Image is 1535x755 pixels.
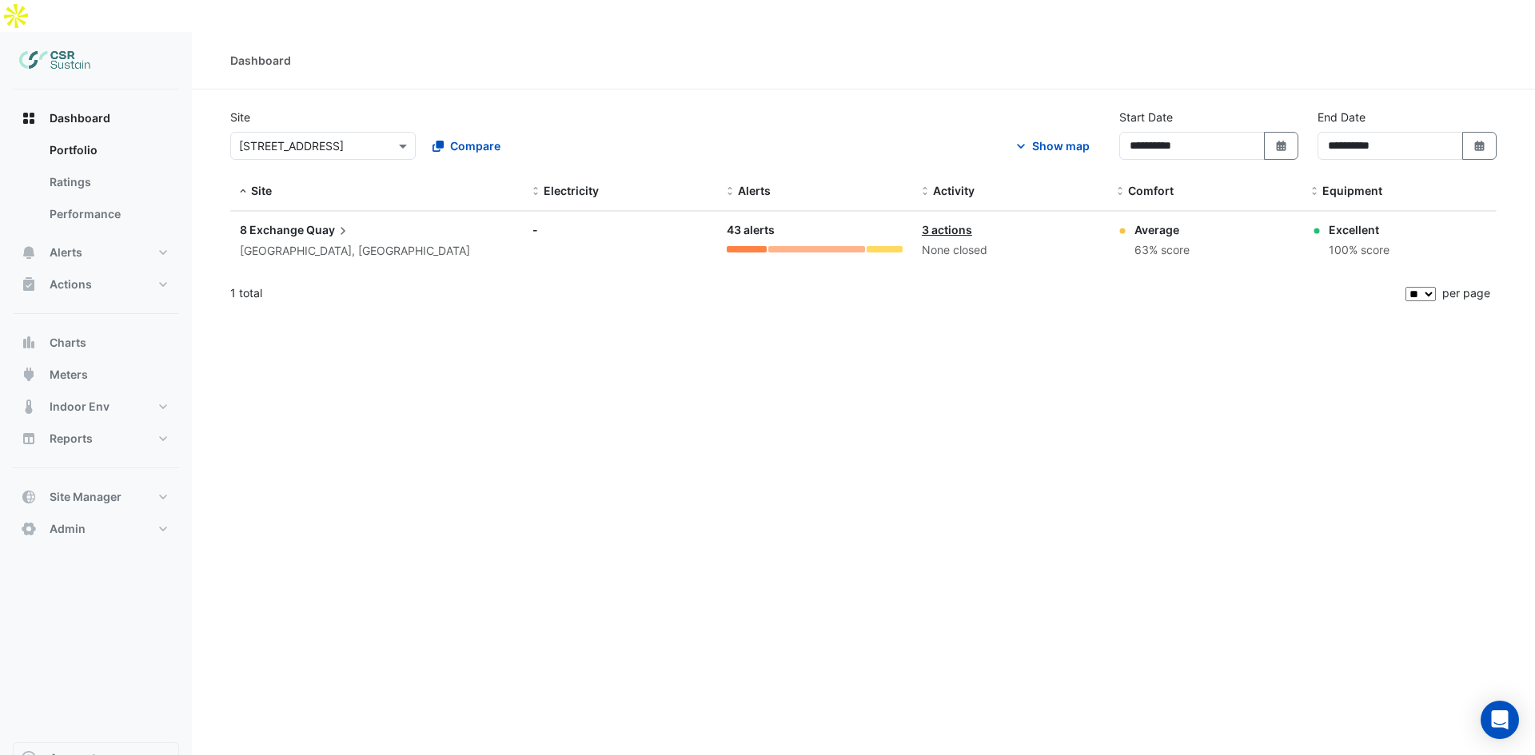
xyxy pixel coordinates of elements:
[21,276,37,292] app-icon: Actions
[19,45,91,77] img: Company Logo
[50,399,110,415] span: Indoor Env
[1322,184,1382,197] span: Equipment
[13,481,179,513] button: Site Manager
[1003,132,1100,160] button: Show map
[1329,241,1389,260] div: 100% score
[230,109,250,125] label: Site
[37,198,179,230] a: Performance
[50,367,88,383] span: Meters
[230,273,1402,313] div: 1 total
[50,431,93,447] span: Reports
[251,184,272,197] span: Site
[306,221,351,239] span: Quay
[13,423,179,455] button: Reports
[230,52,291,69] div: Dashboard
[21,399,37,415] app-icon: Indoor Env
[933,184,975,197] span: Activity
[1032,137,1090,154] div: Show map
[240,223,304,236] span: 8 Exchange
[1481,701,1519,739] div: Open Intercom Messenger
[13,134,179,236] div: Dashboard
[21,244,37,260] app-icon: Alerts
[50,244,82,260] span: Alerts
[50,521,86,537] span: Admin
[1128,184,1174,197] span: Comfort
[50,110,110,126] span: Dashboard
[21,489,37,505] app-icon: Site Manager
[21,335,37,351] app-icon: Charts
[922,223,972,236] a: 3 actions
[50,335,86,351] span: Charts
[1134,241,1190,260] div: 63% score
[450,137,500,154] span: Compare
[1134,221,1190,238] div: Average
[532,221,708,238] div: -
[727,221,903,240] div: 43 alerts
[21,367,37,383] app-icon: Meters
[738,184,771,197] span: Alerts
[240,242,470,260] div: [GEOGRAPHIC_DATA], [GEOGRAPHIC_DATA]
[1442,286,1490,300] span: per page
[13,268,179,300] button: Actions
[13,391,179,423] button: Indoor Env
[1274,139,1289,153] fa-icon: Select Date
[21,431,37,447] app-icon: Reports
[50,489,122,505] span: Site Manager
[1329,221,1389,238] div: Excellent
[13,102,179,134] button: Dashboard
[13,359,179,391] button: Meters
[13,236,179,268] button: Alerts
[922,241,1098,260] div: None closed
[1119,109,1173,125] label: Start Date
[37,134,179,166] a: Portfolio
[21,521,37,537] app-icon: Admin
[13,513,179,545] button: Admin
[1318,109,1366,125] label: End Date
[13,327,179,359] button: Charts
[21,110,37,126] app-icon: Dashboard
[422,132,511,160] button: Compare
[50,276,92,292] span: Actions
[37,166,179,198] a: Ratings
[544,184,599,197] span: Electricity
[1473,139,1487,153] fa-icon: Select Date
